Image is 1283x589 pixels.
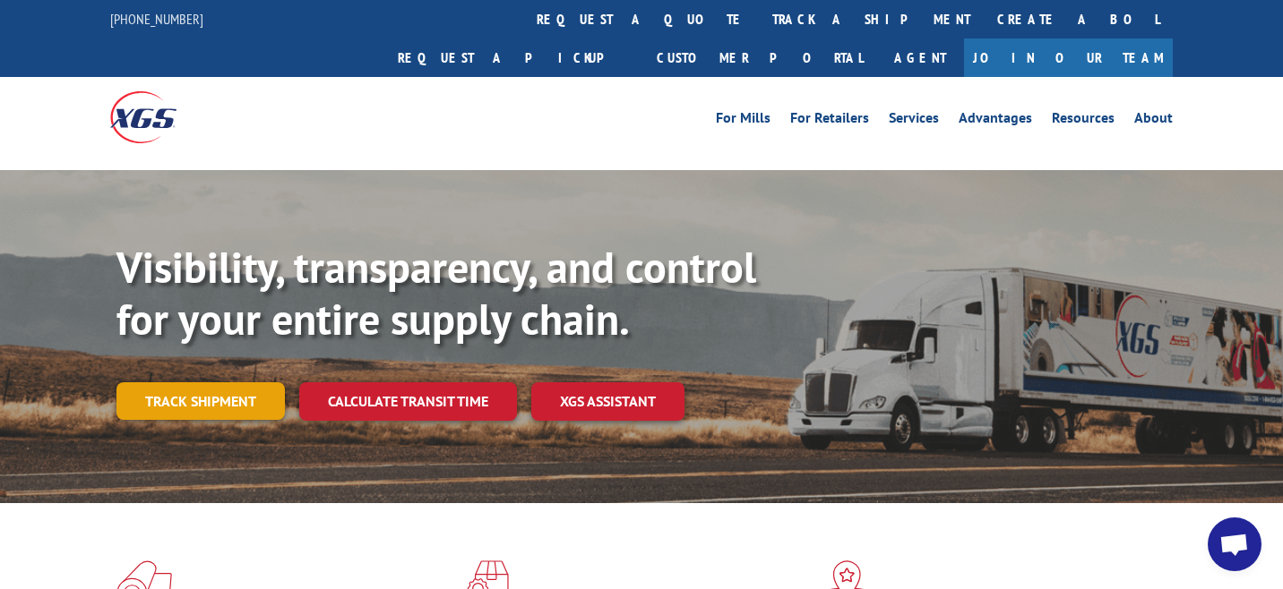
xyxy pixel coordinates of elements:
[959,111,1032,131] a: Advantages
[384,38,643,77] a: Request a pickup
[889,111,939,131] a: Services
[116,239,756,346] b: Visibility, transparency, and control for your entire supply chain.
[531,382,685,421] a: XGS ASSISTANT
[1208,517,1261,571] a: Open chat
[116,382,285,420] a: Track shipment
[299,382,517,421] a: Calculate transit time
[964,38,1173,77] a: Join Our Team
[1134,111,1173,131] a: About
[790,111,869,131] a: For Retailers
[716,111,771,131] a: For Mills
[1052,111,1115,131] a: Resources
[876,38,964,77] a: Agent
[110,10,203,28] a: [PHONE_NUMBER]
[643,38,876,77] a: Customer Portal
